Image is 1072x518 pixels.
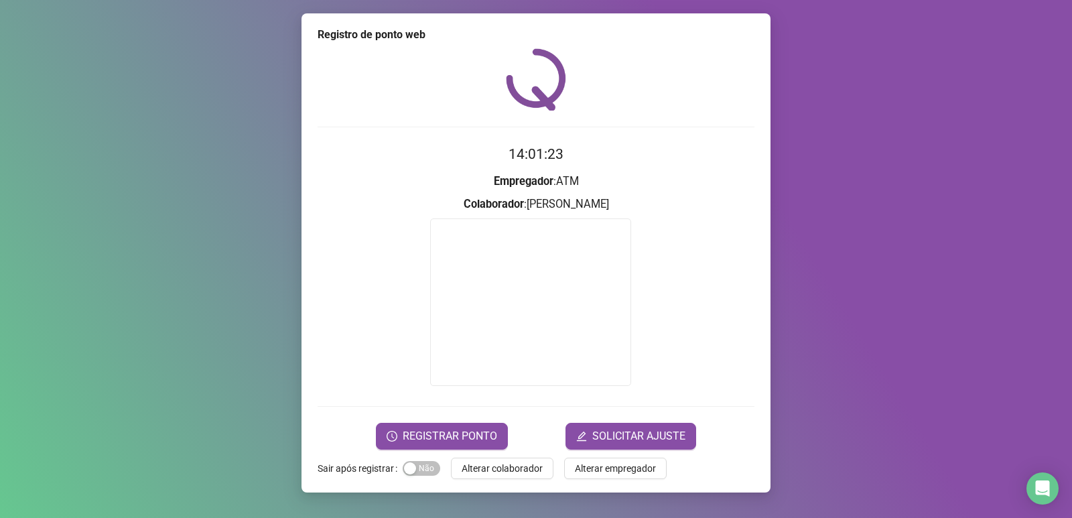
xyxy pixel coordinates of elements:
[592,428,685,444] span: SOLICITAR AJUSTE
[506,48,566,111] img: QRPoint
[387,431,397,442] span: clock-circle
[462,461,543,476] span: Alterar colaborador
[509,146,563,162] time: 14:01:23
[451,458,553,479] button: Alterar colaborador
[464,198,524,210] strong: Colaborador
[318,173,754,190] h3: : ATM
[1026,472,1059,505] div: Open Intercom Messenger
[564,458,667,479] button: Alterar empregador
[318,458,403,479] label: Sair após registrar
[318,196,754,213] h3: : [PERSON_NAME]
[494,175,553,188] strong: Empregador
[318,27,754,43] div: Registro de ponto web
[565,423,696,450] button: editSOLICITAR AJUSTE
[376,423,508,450] button: REGISTRAR PONTO
[575,461,656,476] span: Alterar empregador
[403,428,497,444] span: REGISTRAR PONTO
[576,431,587,442] span: edit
